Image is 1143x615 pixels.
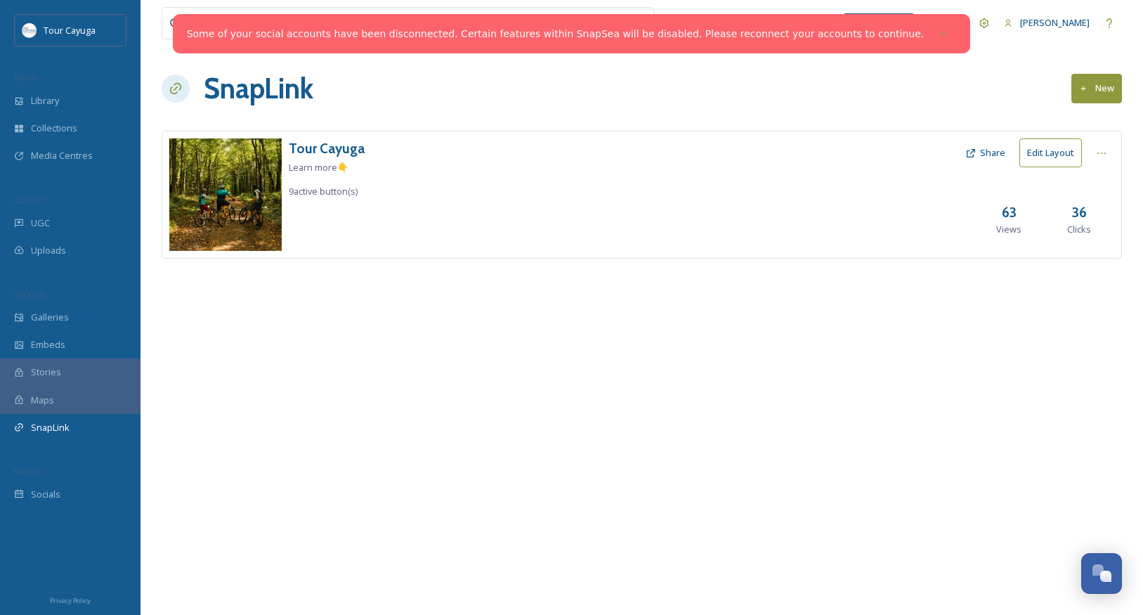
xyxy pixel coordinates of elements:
[1071,74,1122,103] button: New
[289,161,348,174] span: Learn more👇
[958,139,1012,167] button: Share
[996,223,1021,236] span: Views
[31,94,59,108] span: Library
[31,488,60,501] span: Socials
[31,338,65,351] span: Embeds
[204,67,313,110] h1: SnapLink
[31,311,69,324] span: Galleries
[50,596,91,605] span: Privacy Policy
[1020,16,1090,29] span: [PERSON_NAME]
[14,289,46,299] span: WIDGETS
[1067,223,1091,236] span: Clicks
[1019,138,1082,167] button: Edit Layout
[14,195,44,205] span: COLLECT
[289,185,358,198] span: 9 active button(s)
[50,591,91,608] a: Privacy Policy
[31,394,54,407] span: Maps
[14,72,39,83] span: MEDIA
[31,365,61,379] span: Stories
[1081,553,1122,594] button: Open Chat
[31,149,93,162] span: Media Centres
[289,138,365,159] a: Tour Cayuga
[31,216,50,230] span: UGC
[169,138,282,251] img: b5d037cd-04cd-4fac-9b64-9a22eac2a8e5.jpg
[1002,202,1017,223] h3: 63
[1019,138,1089,167] a: Edit Layout
[44,24,96,37] span: Tour Cayuga
[564,9,646,37] a: View all files
[14,466,42,477] span: SOCIALS
[997,9,1097,37] a: [PERSON_NAME]
[22,23,37,37] img: download.jpeg
[31,421,70,434] span: SnapLink
[844,13,914,33] a: What's New
[31,122,77,135] span: Collections
[1072,202,1087,223] h3: 36
[195,8,539,39] input: Search your library
[187,27,925,41] a: Some of your social accounts have been disconnected. Certain features within SnapSea will be disa...
[31,244,66,257] span: Uploads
